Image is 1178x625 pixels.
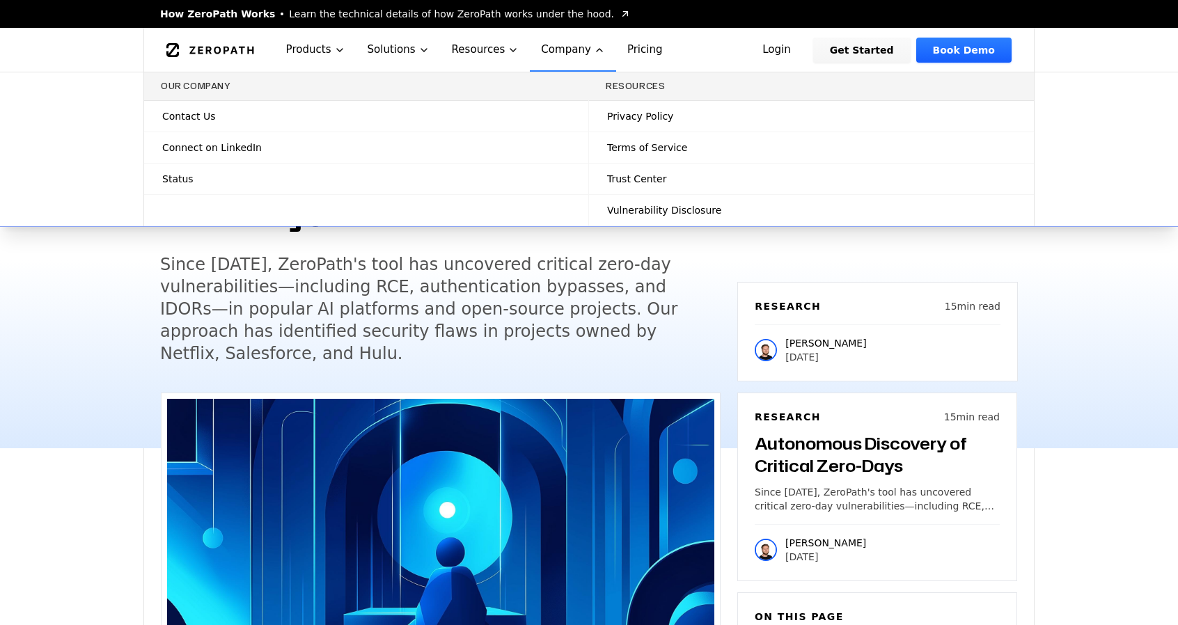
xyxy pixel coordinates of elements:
[755,485,1000,513] p: Since [DATE], ZeroPath's tool has uncovered critical zero-day vulnerabilities—including RCE, auth...
[616,28,674,72] a: Pricing
[813,38,911,63] a: Get Started
[607,172,666,186] span: Trust Center
[441,28,531,72] button: Resources
[785,550,866,564] p: [DATE]
[755,610,1000,624] h6: On this page
[162,172,194,186] span: Status
[160,7,631,21] a: How ZeroPath WorksLearn the technical details of how ZeroPath works under the hood.
[785,350,866,364] p: [DATE]
[160,253,695,365] h5: Since [DATE], ZeroPath's tool has uncovered critical zero-day vulnerabilities—including RCE, auth...
[785,336,866,350] p: [PERSON_NAME]
[755,299,821,313] h6: Research
[944,410,1000,424] p: 15 min read
[755,339,777,361] img: Raphael Karger
[785,536,866,550] p: [PERSON_NAME]
[160,7,275,21] span: How ZeroPath Works
[589,132,1034,163] a: Terms of Service
[589,101,1034,132] a: Privacy Policy
[755,539,777,561] img: Raphael Karger
[144,132,588,163] a: Connect on LinkedIn
[589,195,1034,226] a: Vulnerability Disclosure
[945,299,1000,313] p: 15 min read
[607,203,721,217] span: Vulnerability Disclosure
[356,28,441,72] button: Solutions
[589,164,1034,194] a: Trust Center
[607,109,673,123] span: Privacy Policy
[161,81,572,92] h3: Our Company
[606,81,1017,92] h3: Resources
[144,164,588,194] a: Status
[162,141,262,155] span: Connect on LinkedIn
[144,101,588,132] a: Contact Us
[755,432,1000,477] h3: Autonomous Discovery of Critical Zero-Days
[143,28,1035,72] nav: Global
[530,28,616,72] button: Company
[755,410,821,424] h6: Research
[162,109,215,123] span: Contact Us
[289,7,614,21] span: Learn the technical details of how ZeroPath works under the hood.
[607,141,687,155] span: Terms of Service
[746,38,808,63] a: Login
[916,38,1012,63] a: Book Demo
[275,28,356,72] button: Products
